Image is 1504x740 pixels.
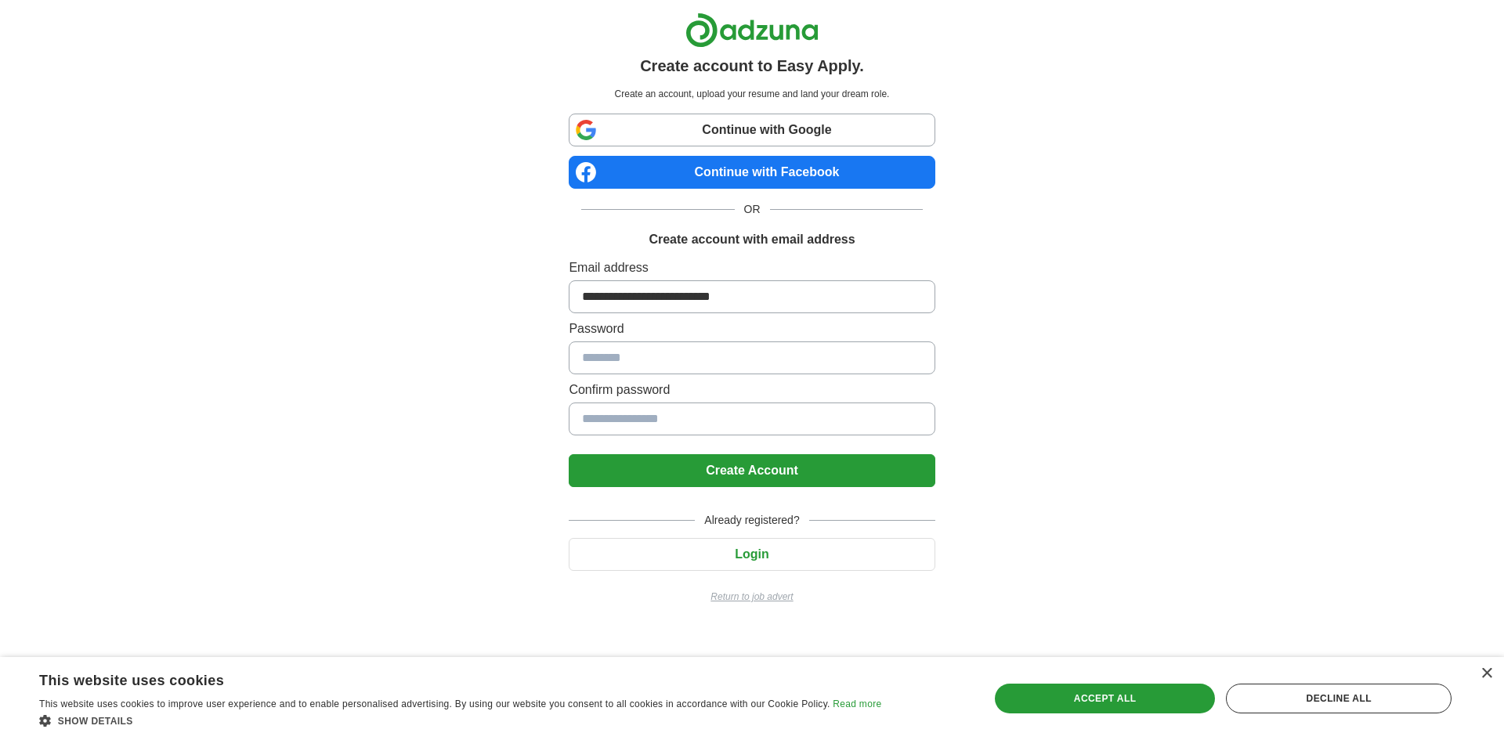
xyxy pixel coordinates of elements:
[569,319,935,338] label: Password
[640,54,864,78] h1: Create account to Easy Apply.
[569,590,935,604] a: Return to job advert
[572,87,931,101] p: Create an account, upload your resume and land your dream role.
[649,230,855,249] h1: Create account with email address
[833,698,881,709] a: Read more, opens a new window
[39,666,842,690] div: This website uses cookies
[569,538,935,571] button: Login
[58,716,133,727] span: Show details
[685,13,819,48] img: Adzuna logo
[569,114,935,146] a: Continue with Google
[1480,668,1492,680] div: Close
[569,547,935,561] a: Login
[569,381,935,399] label: Confirm password
[39,698,830,709] span: This website uses cookies to improve user experience and to enable personalised advertising. By u...
[569,156,935,189] a: Continue with Facebook
[1226,684,1452,713] div: Decline all
[569,258,935,277] label: Email address
[995,684,1216,713] div: Accept all
[735,201,770,218] span: OR
[695,512,808,529] span: Already registered?
[39,713,881,728] div: Show details
[569,454,935,487] button: Create Account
